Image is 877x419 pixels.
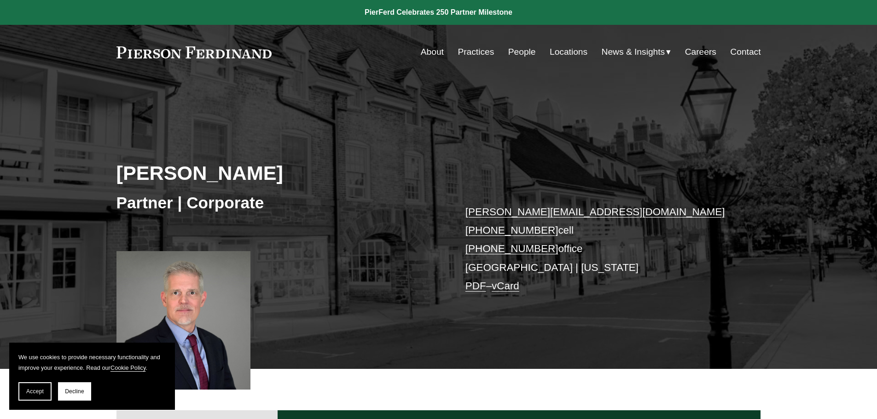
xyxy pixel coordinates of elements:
span: Accept [26,388,44,395]
a: People [508,43,536,61]
a: Cookie Policy [110,364,146,371]
a: Contact [730,43,761,61]
h2: [PERSON_NAME] [116,161,439,185]
button: Decline [58,382,91,401]
a: [PHONE_NUMBER] [465,243,558,254]
a: folder dropdown [602,43,671,61]
a: PDF [465,280,486,292]
h3: Partner | Corporate [116,193,439,213]
button: Accept [18,382,52,401]
p: We use cookies to provide necessary functionality and improve your experience. Read our . [18,352,166,373]
a: Careers [685,43,716,61]
a: About [421,43,444,61]
span: Decline [65,388,84,395]
a: [PHONE_NUMBER] [465,224,558,236]
a: [PERSON_NAME][EMAIL_ADDRESS][DOMAIN_NAME] [465,206,725,218]
section: Cookie banner [9,343,175,410]
span: News & Insights [602,44,665,60]
a: vCard [492,280,519,292]
a: Practices [458,43,494,61]
a: Locations [550,43,587,61]
p: cell office [GEOGRAPHIC_DATA] | [US_STATE] – [465,203,734,296]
